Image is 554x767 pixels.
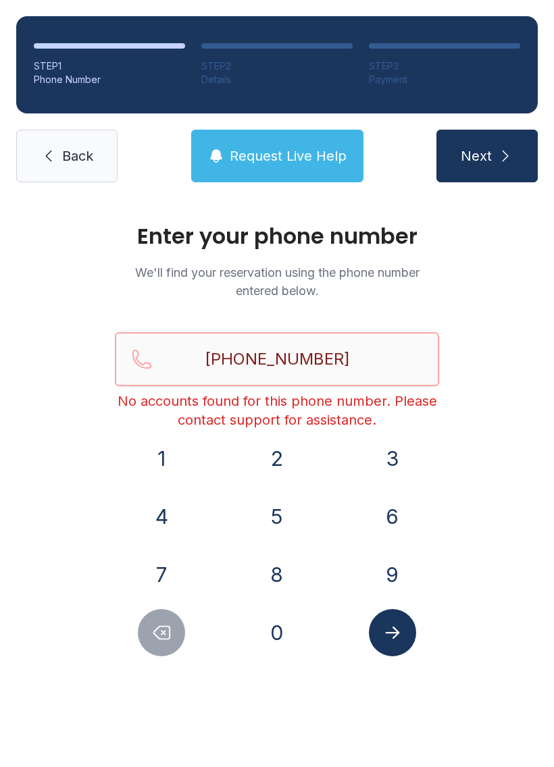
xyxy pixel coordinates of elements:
div: Phone Number [34,73,185,86]
input: Reservation phone number [115,332,439,386]
button: 8 [253,551,301,598]
button: 0 [253,609,301,656]
h1: Enter your phone number [115,226,439,247]
button: 9 [369,551,416,598]
button: 2 [253,435,301,482]
p: We'll find your reservation using the phone number entered below. [115,263,439,300]
button: 5 [253,493,301,540]
button: Delete number [138,609,185,656]
div: STEP 1 [34,59,185,73]
div: STEP 3 [369,59,520,73]
div: STEP 2 [201,59,353,73]
span: Next [461,147,492,165]
button: 3 [369,435,416,482]
button: 4 [138,493,185,540]
span: Request Live Help [230,147,347,165]
div: No accounts found for this phone number. Please contact support for assistance. [115,392,439,429]
button: 7 [138,551,185,598]
span: Back [62,147,93,165]
button: 1 [138,435,185,482]
button: 6 [369,493,416,540]
div: Payment [369,73,520,86]
div: Details [201,73,353,86]
button: Submit lookup form [369,609,416,656]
